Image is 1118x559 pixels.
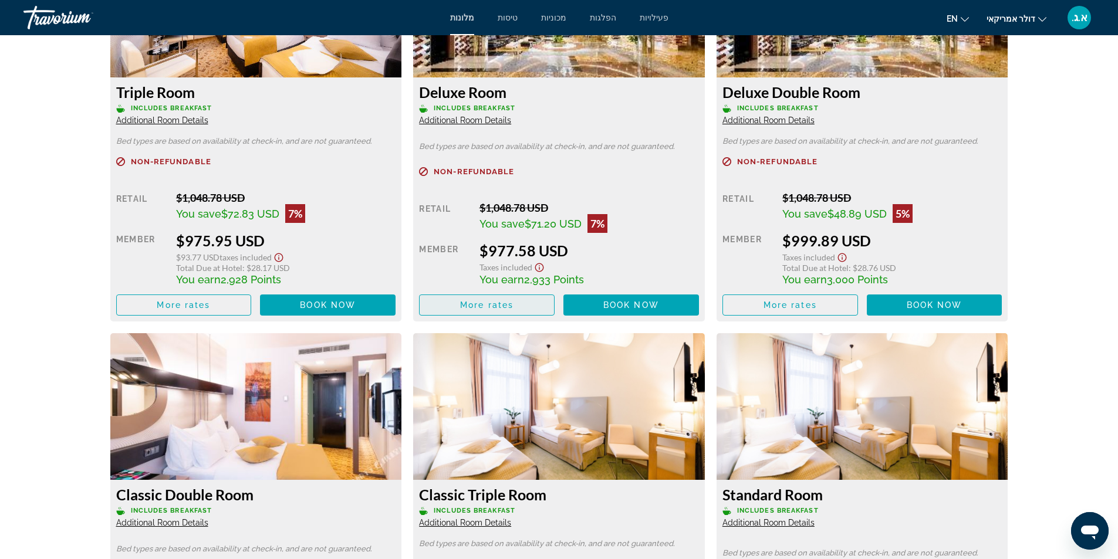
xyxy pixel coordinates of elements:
[176,191,396,204] div: $1,048.78 USD
[419,83,699,101] h3: Deluxe Room
[419,116,511,125] span: Additional Room Details
[116,83,396,101] h3: Triple Room
[419,518,511,527] span: Additional Room Details
[722,486,1002,503] h3: Standard Room
[419,201,470,233] div: Retail
[479,242,699,259] div: $977.58 USD
[1072,11,1087,23] font: א.ג.
[479,262,532,272] span: Taxes included
[987,14,1035,23] font: דולר אמריקאי
[1071,512,1109,550] iframe: לחצן לפתיחת חלון הודעות הטקסט
[782,273,827,286] span: You earn
[987,10,1046,27] button: שנה מטבע
[867,294,1002,316] button: Book now
[413,333,705,480] img: 8967d28a-f6c0-47e9-a28d-6f867a185392.jpeg
[219,252,272,262] span: Taxes included
[131,507,212,514] span: Includes Breakfast
[737,158,818,165] span: Non-refundable
[419,294,555,316] button: More rates
[116,232,167,286] div: Member
[782,191,1002,204] div: $1,048.78 USD
[176,263,242,273] span: Total Due at Hotel
[782,263,849,273] span: Total Due at Hotel
[525,218,582,230] span: $71.20 USD
[479,201,699,214] div: $1,048.78 USD
[722,294,858,316] button: More rates
[737,104,819,112] span: Includes Breakfast
[116,545,396,553] p: Bed types are based on availability at check-in, and are not guaranteed.
[131,104,212,112] span: Includes Breakfast
[419,143,699,151] p: Bed types are based on availability at check-in, and are not guaranteed.
[947,14,958,23] font: en
[479,218,525,230] span: You save
[176,252,219,262] span: $93.77 USD
[722,191,774,223] div: Retail
[1064,5,1095,30] button: תפריט משתמש
[782,252,835,262] span: Taxes included
[176,273,221,286] span: You earn
[893,204,913,223] div: 5%
[434,507,515,514] span: Includes Breakfast
[782,263,1002,273] div: : $28.76 USD
[722,232,774,286] div: Member
[300,300,356,310] span: Book now
[524,273,584,286] span: 2,933 Points
[221,208,279,220] span: $72.83 USD
[947,10,969,27] button: שנה שפה
[450,13,474,22] a: מלונות
[221,273,281,286] span: 2,928 Points
[827,273,888,286] span: 3,000 Points
[176,208,221,220] span: You save
[603,300,659,310] span: Book now
[590,13,616,22] a: הפלגות
[23,2,141,33] a: טרבוריום
[835,249,849,263] button: Show Taxes and Fees disclaimer
[419,486,699,503] h3: Classic Triple Room
[722,83,1002,101] h3: Deluxe Double Room
[640,13,668,22] a: פעילויות
[110,333,402,480] img: 252d1d42-c969-46c9-92c5-7db6e515112b.jpeg
[434,104,515,112] span: Includes Breakfast
[116,137,396,145] p: Bed types are based on availability at check-in, and are not guaranteed.
[722,137,1002,145] p: Bed types are based on availability at check-in, and are not guaranteed.
[116,486,396,503] h3: Classic Double Room
[722,116,815,125] span: Additional Room Details
[498,13,518,22] a: טיסות
[116,191,167,223] div: Retail
[907,300,962,310] span: Book now
[563,294,699,316] button: Book now
[176,232,396,249] div: $975.95 USD
[272,249,286,263] button: Show Taxes and Fees disclaimer
[116,518,208,527] span: Additional Room Details
[722,549,1002,557] p: Bed types are based on availability at check-in, and are not guaranteed.
[479,273,524,286] span: You earn
[260,294,396,316] button: Book now
[587,214,607,233] div: 7%
[176,263,396,273] div: : $28.17 USD
[157,300,210,310] span: More rates
[460,300,514,310] span: More rates
[782,208,827,220] span: You save
[532,259,546,273] button: Show Taxes and Fees disclaimer
[737,507,819,514] span: Includes Breakfast
[131,158,211,165] span: Non-refundable
[827,208,887,220] span: $48.89 USD
[434,168,514,175] span: Non-refundable
[722,518,815,527] span: Additional Room Details
[116,116,208,125] span: Additional Room Details
[764,300,817,310] span: More rates
[419,540,699,548] p: Bed types are based on availability at check-in, and are not guaranteed.
[541,13,566,22] a: מכוניות
[717,333,1008,480] img: 8967d28a-f6c0-47e9-a28d-6f867a185392.jpeg
[782,232,1002,249] div: $999.89 USD
[419,242,470,286] div: Member
[285,204,305,223] div: 7%
[116,294,252,316] button: More rates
